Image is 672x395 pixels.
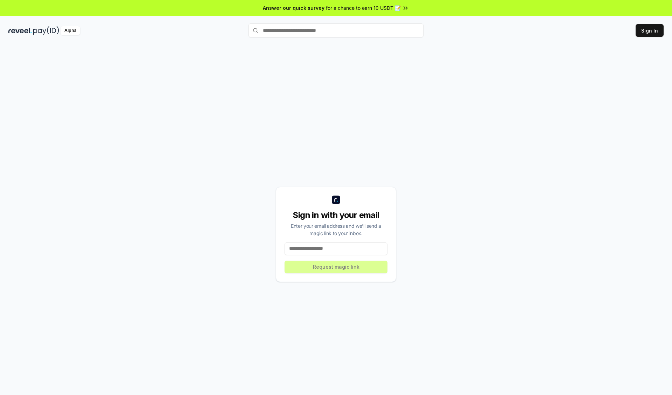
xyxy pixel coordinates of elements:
div: Alpha [61,26,80,35]
img: pay_id [33,26,59,35]
span: for a chance to earn 10 USDT 📝 [326,4,401,12]
img: reveel_dark [8,26,32,35]
img: logo_small [332,196,340,204]
button: Sign In [636,24,664,37]
div: Sign in with your email [285,210,387,221]
span: Answer our quick survey [263,4,324,12]
div: Enter your email address and we’ll send a magic link to your inbox. [285,222,387,237]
